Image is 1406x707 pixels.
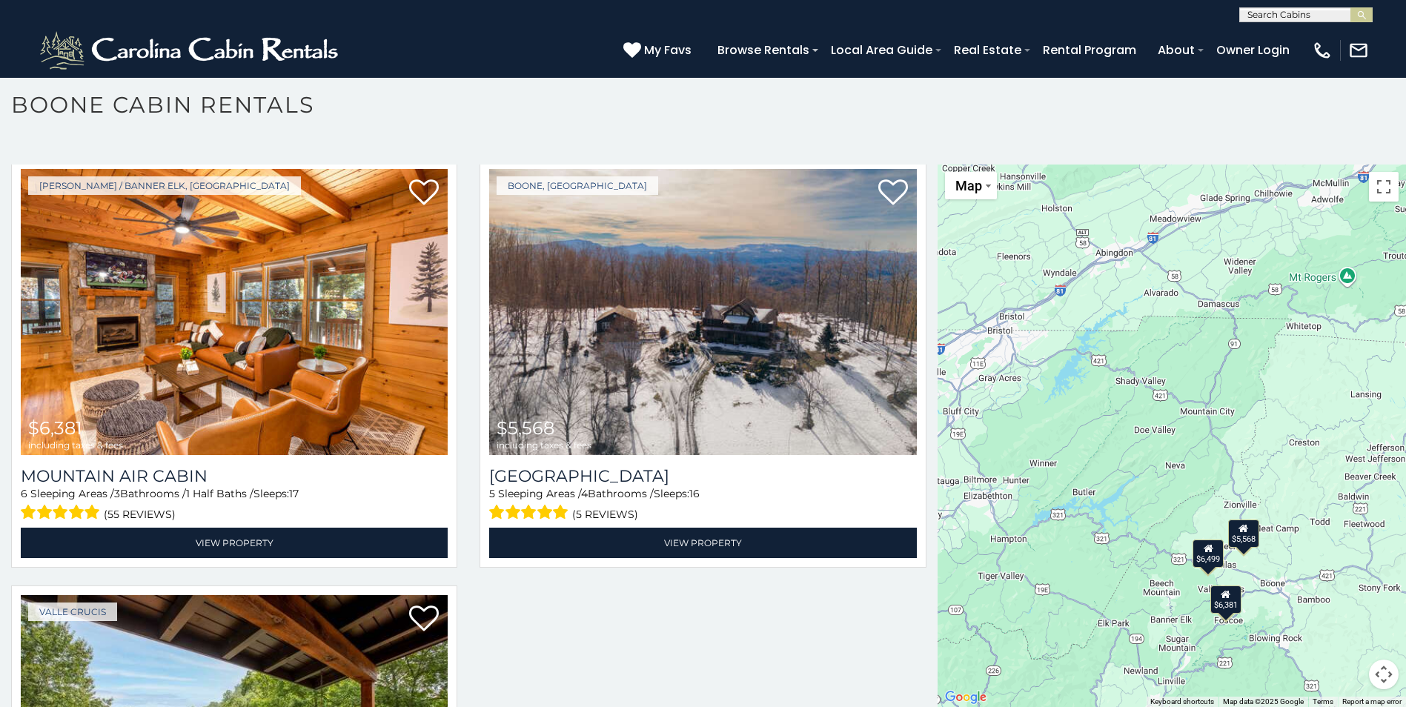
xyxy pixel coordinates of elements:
[1209,37,1297,63] a: Owner Login
[104,505,176,524] span: (55 reviews)
[21,487,27,500] span: 6
[1035,37,1144,63] a: Rental Program
[946,37,1029,63] a: Real Estate
[497,440,591,450] span: including taxes & fees
[21,169,448,455] img: Mountain Air Cabin
[823,37,940,63] a: Local Area Guide
[878,178,908,209] a: Add to favorites
[1348,40,1369,61] img: mail-regular-white.png
[1369,660,1399,689] button: Map camera controls
[1193,540,1224,568] div: $6,499
[37,28,345,73] img: White-1-2.png
[489,169,916,455] img: Wolf Ridge Lodge
[489,466,916,486] h3: Wolf Ridge Lodge
[489,528,916,558] a: View Property
[497,417,554,439] span: $5,568
[497,176,658,195] a: Boone, [GEOGRAPHIC_DATA]
[1342,697,1402,706] a: Report a map error
[1227,520,1259,548] div: $5,568
[572,505,638,524] span: (5 reviews)
[289,487,299,500] span: 17
[1150,697,1214,707] button: Keyboard shortcuts
[21,486,448,524] div: Sleeping Areas / Bathrooms / Sleeps:
[955,178,982,193] span: Map
[186,487,253,500] span: 1 Half Baths /
[945,172,997,199] button: Change map style
[409,604,439,635] a: Add to favorites
[28,603,117,621] a: Valle Crucis
[489,466,916,486] a: [GEOGRAPHIC_DATA]
[1369,172,1399,202] button: Toggle fullscreen view
[1312,40,1333,61] img: phone-regular-white.png
[581,487,588,500] span: 4
[941,688,990,707] a: Open this area in Google Maps (opens a new window)
[28,417,82,439] span: $6,381
[1210,585,1241,614] div: $6,381
[28,176,301,195] a: [PERSON_NAME] / Banner Elk, [GEOGRAPHIC_DATA]
[644,41,692,59] span: My Favs
[1223,697,1304,706] span: Map data ©2025 Google
[623,41,695,60] a: My Favs
[114,487,120,500] span: 3
[21,169,448,455] a: Mountain Air Cabin $6,381 including taxes & fees
[489,169,916,455] a: Wolf Ridge Lodge $5,568 including taxes & fees
[1150,37,1202,63] a: About
[409,178,439,209] a: Add to favorites
[941,688,990,707] img: Google
[28,440,123,450] span: including taxes & fees
[21,528,448,558] a: View Property
[489,487,495,500] span: 5
[710,37,817,63] a: Browse Rentals
[21,466,448,486] a: Mountain Air Cabin
[1313,697,1333,706] a: Terms (opens in new tab)
[689,487,700,500] span: 16
[489,486,916,524] div: Sleeping Areas / Bathrooms / Sleeps:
